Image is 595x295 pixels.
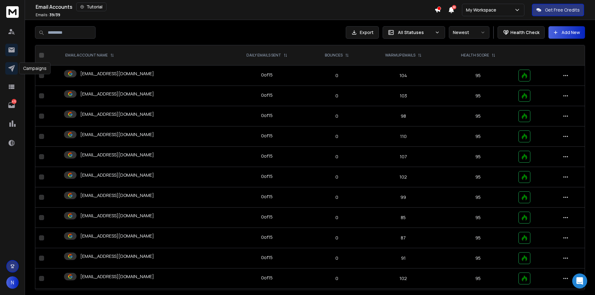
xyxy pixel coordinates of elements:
[442,86,515,106] td: 95
[80,213,154,219] p: [EMAIL_ADDRESS][DOMAIN_NAME]
[365,86,442,106] td: 103
[261,153,273,159] div: 0 of 15
[346,26,379,39] button: Export
[80,111,154,117] p: [EMAIL_ADDRESS][DOMAIN_NAME]
[261,214,273,220] div: 0 of 15
[80,152,154,158] p: [EMAIL_ADDRESS][DOMAIN_NAME]
[498,26,545,39] button: Health Check
[442,126,515,147] td: 95
[12,99,17,104] p: 472
[365,268,442,289] td: 102
[80,192,154,199] p: [EMAIL_ADDRESS][DOMAIN_NAME]
[6,276,19,289] button: N
[5,99,18,111] a: 472
[325,53,343,58] p: BOUNCES
[80,131,154,138] p: [EMAIL_ADDRESS][DOMAIN_NAME]
[313,113,361,119] p: 0
[36,2,434,11] div: Email Accounts
[442,147,515,167] td: 95
[442,66,515,86] td: 95
[365,248,442,268] td: 91
[442,208,515,228] td: 95
[313,154,361,160] p: 0
[442,248,515,268] td: 95
[452,5,456,9] span: 50
[313,174,361,180] p: 0
[365,66,442,86] td: 104
[548,26,585,39] button: Add New
[261,234,273,240] div: 0 of 15
[313,93,361,99] p: 0
[365,228,442,248] td: 87
[398,29,432,36] p: All Statuses
[365,106,442,126] td: 98
[80,273,154,280] p: [EMAIL_ADDRESS][DOMAIN_NAME]
[261,112,273,119] div: 0 of 15
[313,194,361,200] p: 0
[313,133,361,140] p: 0
[365,187,442,208] td: 99
[80,91,154,97] p: [EMAIL_ADDRESS][DOMAIN_NAME]
[442,167,515,187] td: 95
[365,167,442,187] td: 102
[76,2,107,11] button: Tutorial
[261,275,273,281] div: 0 of 15
[65,53,114,58] div: EMAIL ACCOUNT NAME
[572,273,587,288] div: Open Intercom Messenger
[313,275,361,282] p: 0
[442,106,515,126] td: 95
[365,147,442,167] td: 107
[545,7,580,13] p: Get Free Credits
[313,235,361,241] p: 0
[442,268,515,289] td: 95
[466,7,499,13] p: My Workspace
[261,92,273,98] div: 0 of 15
[461,53,489,58] p: HEALTH SCORE
[261,72,273,78] div: 0 of 15
[80,71,154,77] p: [EMAIL_ADDRESS][DOMAIN_NAME]
[532,4,584,16] button: Get Free Credits
[449,26,489,39] button: Newest
[385,53,415,58] p: WARMUP EMAILS
[80,172,154,178] p: [EMAIL_ADDRESS][DOMAIN_NAME]
[36,12,60,17] p: Emails :
[365,208,442,228] td: 85
[365,126,442,147] td: 110
[49,12,60,17] span: 39 / 39
[261,194,273,200] div: 0 of 15
[313,255,361,261] p: 0
[261,173,273,179] div: 0 of 15
[80,253,154,259] p: [EMAIL_ADDRESS][DOMAIN_NAME]
[80,233,154,239] p: [EMAIL_ADDRESS][DOMAIN_NAME]
[313,72,361,79] p: 0
[19,62,51,74] div: Campaigns
[313,214,361,221] p: 0
[442,228,515,248] td: 95
[261,133,273,139] div: 0 of 15
[510,29,539,36] p: Health Check
[442,187,515,208] td: 95
[261,254,273,261] div: 0 of 15
[246,53,281,58] p: DAILY EMAILS SENT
